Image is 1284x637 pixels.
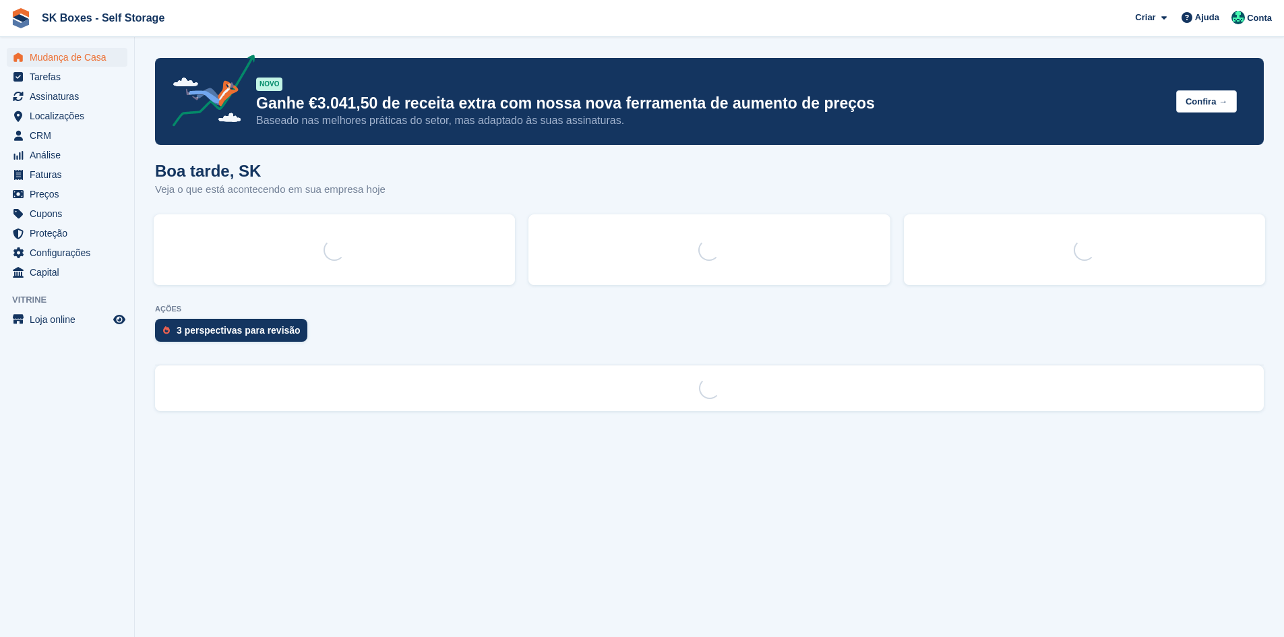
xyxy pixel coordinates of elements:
[256,78,282,91] div: NOVO
[30,263,111,282] span: Capital
[163,326,170,334] img: prospect-51fa495bee0391a8d652442698ab0144808aea92771e9ea1ae160a38d050c398.svg
[30,310,111,329] span: Loja online
[7,146,127,164] a: menu
[30,243,111,262] span: Configurações
[30,224,111,243] span: Proteção
[7,48,127,67] a: menu
[177,325,301,336] div: 3 perspectivas para revisão
[7,243,127,262] a: menu
[1195,11,1219,24] span: Ajuda
[111,311,127,328] a: Loja de pré-visualização
[256,94,1165,113] p: Ganhe €3.041,50 de receita extra com nossa nova ferramenta de aumento de preços
[30,87,111,106] span: Assinaturas
[7,263,127,282] a: menu
[7,165,127,184] a: menu
[30,185,111,204] span: Preços
[7,107,127,125] a: menu
[30,107,111,125] span: Localizações
[11,8,31,28] img: stora-icon-8386f47178a22dfd0bd8f6a31ec36ba5ce8667c1dd55bd0f319d3a0aa187defe.svg
[30,165,111,184] span: Faturas
[36,7,170,29] a: SK Boxes - Self Storage
[30,126,111,145] span: CRM
[7,310,127,329] a: menu
[30,204,111,223] span: Cupons
[30,146,111,164] span: Análise
[161,55,255,131] img: price-adjustments-announcement-icon-8257ccfd72463d97f412b2fc003d46551f7dbcb40ab6d574587a9cd5c0d94...
[1231,11,1245,24] img: SK Boxes - Comercial
[155,305,1264,313] p: AÇÕES
[12,293,134,307] span: Vitrine
[1135,11,1155,24] span: Criar
[155,162,386,180] h1: Boa tarde, SK
[7,67,127,86] a: menu
[155,182,386,198] p: Veja o que está acontecendo em sua empresa hoje
[7,185,127,204] a: menu
[256,113,1165,128] p: Baseado nas melhores práticas do setor, mas adaptado às suas assinaturas.
[7,87,127,106] a: menu
[155,319,314,348] a: 3 perspectivas para revisão
[30,48,111,67] span: Mudança de Casa
[30,67,111,86] span: Tarefas
[7,204,127,223] a: menu
[1176,90,1237,113] button: Confira →
[1247,11,1272,25] span: Conta
[7,126,127,145] a: menu
[7,224,127,243] a: menu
